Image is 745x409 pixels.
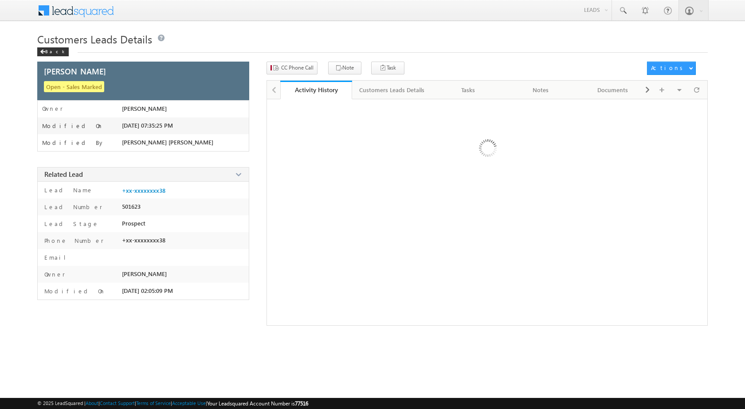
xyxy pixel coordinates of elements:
a: Documents [577,81,649,99]
span: [PERSON_NAME] [122,270,167,277]
img: Loading ... [441,104,533,195]
div: Documents [584,85,641,95]
label: Modified By [42,139,105,146]
label: Email [42,253,73,261]
div: Actions [651,64,686,72]
a: Tasks [432,81,505,99]
span: [DATE] 02:05:09 PM [122,287,173,294]
div: Customers Leads Details [359,85,424,95]
span: © 2025 LeadSquared | | | | | [37,399,308,408]
label: Owner [42,105,63,112]
span: +xx-xxxxxxxx38 [122,237,165,244]
a: Customers Leads Details [352,81,432,99]
label: Lead Stage [42,220,99,228]
span: Related Lead [44,170,83,179]
span: Prospect [122,220,145,227]
div: Activity History [287,86,346,94]
a: Terms of Service [136,400,171,406]
span: [PERSON_NAME] [44,67,106,75]
a: Notes [505,81,577,99]
a: About [86,400,98,406]
div: Notes [512,85,569,95]
span: [PERSON_NAME] [122,105,167,112]
span: [PERSON_NAME] [PERSON_NAME] [122,139,213,146]
label: Lead Number [42,203,102,211]
span: [DATE] 07:35:25 PM [122,122,173,129]
label: Phone Number [42,237,104,245]
label: Modified On [42,122,103,129]
div: Back [37,47,69,56]
span: Open - Sales Marked [44,81,104,92]
a: Activity History [280,81,353,99]
label: Lead Name [42,186,93,194]
span: Customers Leads Details [37,32,152,46]
label: Modified On [42,287,106,295]
span: 77516 [295,400,308,407]
button: Actions [647,62,696,75]
span: 501623 [122,203,141,210]
button: CC Phone Call [267,62,318,74]
a: Contact Support [100,400,135,406]
span: CC Phone Call [281,64,314,72]
div: Tasks [439,85,497,95]
button: Note [328,62,361,74]
button: Task [371,62,404,74]
a: Acceptable Use [172,400,206,406]
a: +xx-xxxxxxxx38 [122,187,165,194]
span: Your Leadsquared Account Number is [207,400,308,407]
label: Owner [42,270,65,278]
